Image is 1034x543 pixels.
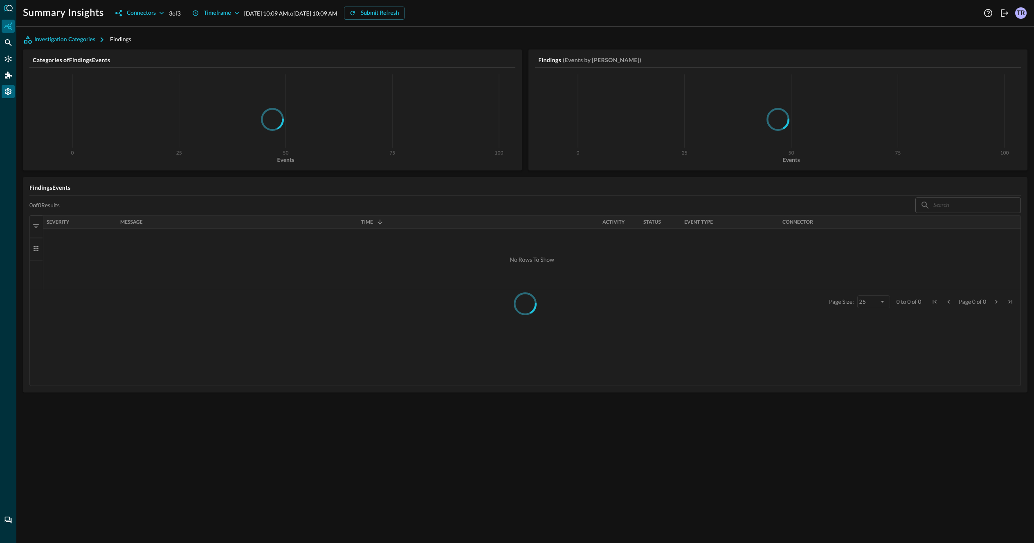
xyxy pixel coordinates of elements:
div: Summary Insights [2,20,15,33]
h5: Categories of Findings Events [33,56,515,64]
h5: Findings [538,56,561,64]
h5: (Events by [PERSON_NAME]) [563,56,641,64]
button: Submit Refresh [344,7,405,20]
button: Timeframe [187,7,244,20]
div: Connectors [2,52,15,65]
p: [DATE] 10:09 AM to [DATE] 10:09 AM [244,9,337,18]
div: Addons [2,69,15,82]
div: TR [1015,7,1027,19]
input: Search [933,197,1002,213]
p: 3 of 3 [169,9,181,18]
div: Federated Search [2,36,15,49]
div: Timeframe [204,8,231,18]
div: Chat [2,514,15,527]
button: Investigation Categories [23,33,110,46]
button: Connectors [110,7,169,20]
div: Settings [2,85,15,98]
h5: Findings Events [29,184,1021,192]
span: Findings [110,36,131,43]
div: Submit Refresh [361,8,399,18]
div: Connectors [127,8,156,18]
h1: Summary Insights [23,7,104,20]
button: Logout [998,7,1011,20]
button: Help [982,7,995,20]
p: 0 of 0 Results [29,202,60,209]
